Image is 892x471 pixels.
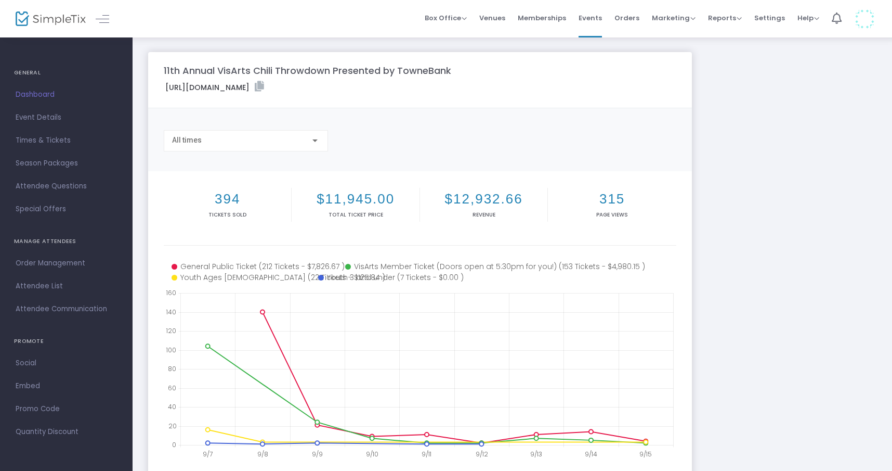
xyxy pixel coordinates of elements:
[579,5,602,31] span: Events
[203,450,213,459] text: 9/7
[422,450,431,459] text: 9/11
[530,450,542,459] text: 9/13
[16,357,117,370] span: Social
[168,383,176,392] text: 60
[16,302,117,316] span: Attendee Communication
[479,5,505,31] span: Venues
[550,191,674,207] h2: 315
[16,180,117,193] span: Attendee Questions
[166,288,176,297] text: 160
[257,450,268,459] text: 9/8
[16,379,117,393] span: Embed
[550,211,674,219] p: Page Views
[422,211,545,219] p: Revenue
[172,136,202,144] span: All times
[14,331,119,352] h4: PROMOTE
[16,402,117,416] span: Promo Code
[585,450,597,459] text: 9/14
[614,5,639,31] span: Orders
[708,13,742,23] span: Reports
[166,191,289,207] h2: 394
[366,450,378,459] text: 9/10
[16,425,117,439] span: Quantity Discount
[166,307,176,316] text: 140
[164,63,451,78] m-panel-title: 11th Annual VisArts Chili Throwdown Presented by TowneBank
[476,450,488,459] text: 9/12
[16,88,117,101] span: Dashboard
[518,5,566,31] span: Memberships
[16,202,117,216] span: Special Offers
[639,450,652,459] text: 9/15
[754,5,785,31] span: Settings
[172,440,176,449] text: 0
[312,450,323,459] text: 9/9
[14,62,119,83] h4: GENERAL
[16,134,117,147] span: Times & Tickets
[166,326,176,335] text: 120
[16,111,117,124] span: Event Details
[165,81,264,93] label: [URL][DOMAIN_NAME]
[166,345,176,354] text: 100
[166,211,289,219] p: Tickets sold
[16,257,117,270] span: Order Management
[797,13,819,23] span: Help
[168,421,177,430] text: 20
[16,157,117,170] span: Season Packages
[422,191,545,207] h2: $12,932.66
[16,279,117,293] span: Attendee List
[294,211,417,219] p: Total Ticket Price
[294,191,417,207] h2: $11,945.00
[425,13,467,23] span: Box Office
[168,364,176,373] text: 80
[168,402,176,411] text: 40
[14,231,119,252] h4: MANAGE ATTENDEES
[652,13,696,23] span: Marketing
